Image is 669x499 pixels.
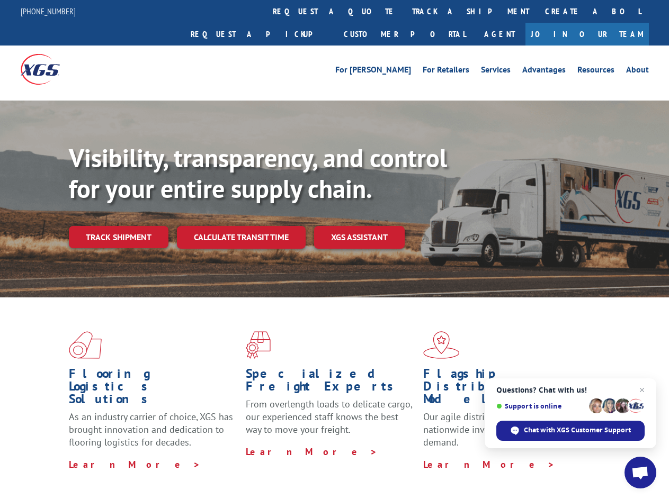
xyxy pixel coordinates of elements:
div: Open chat [625,457,656,488]
a: Track shipment [69,226,168,248]
h1: Flagship Distribution Model [423,367,592,411]
span: As an industry carrier of choice, XGS has brought innovation and dedication to flooring logistics... [69,411,233,448]
a: Calculate transit time [177,226,306,249]
a: Learn More > [246,446,378,458]
a: Advantages [522,66,566,77]
a: For Retailers [423,66,469,77]
h1: Specialized Freight Experts [246,367,415,398]
p: From overlength loads to delicate cargo, our experienced staff knows the best way to move your fr... [246,398,415,445]
a: Learn More > [69,458,201,470]
b: Visibility, transparency, and control for your entire supply chain. [69,141,447,205]
a: Agent [474,23,525,46]
img: xgs-icon-focused-on-flooring-red [246,331,271,359]
a: About [626,66,649,77]
h1: Flooring Logistics Solutions [69,367,238,411]
a: Join Our Team [525,23,649,46]
a: Learn More > [423,458,555,470]
div: Chat with XGS Customer Support [496,421,645,441]
span: Support is online [496,402,585,410]
span: Chat with XGS Customer Support [524,425,631,435]
a: [PHONE_NUMBER] [21,6,76,16]
a: For [PERSON_NAME] [335,66,411,77]
span: Questions? Chat with us! [496,386,645,394]
span: Close chat [636,384,648,396]
img: xgs-icon-flagship-distribution-model-red [423,331,460,359]
a: Services [481,66,511,77]
span: Our agile distribution network gives you nationwide inventory management on demand. [423,411,589,448]
a: Customer Portal [336,23,474,46]
a: Resources [577,66,614,77]
a: XGS ASSISTANT [314,226,405,249]
img: xgs-icon-total-supply-chain-intelligence-red [69,331,102,359]
a: Request a pickup [183,23,336,46]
